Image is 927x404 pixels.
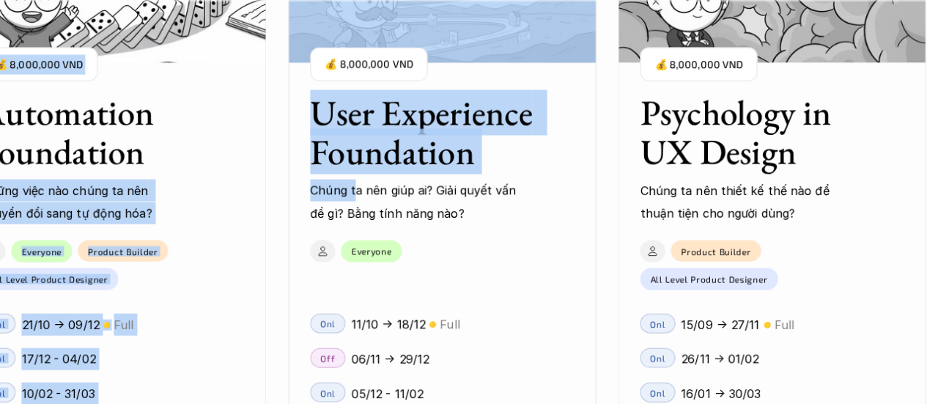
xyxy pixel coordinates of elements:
[650,353,665,363] p: Onl
[320,353,335,363] p: Off
[325,54,413,74] p: 💰 8,000,000 VND
[681,348,758,370] p: 26/11 -> 01/02
[650,318,665,328] p: Onl
[640,179,852,224] p: Chúng ta nên thiết kế thế nào để thuận tiện cho người dùng?
[650,387,665,397] p: Onl
[763,319,770,330] p: 🟡
[351,348,429,370] p: 06/11 -> 29/12
[351,382,423,404] p: 05/12 - 11/02
[310,93,537,171] h3: User Experience Foundation
[640,93,867,171] h3: Psychology in UX Design
[681,313,759,335] p: 15/09 -> 27/11
[320,318,336,328] p: Onl
[320,387,336,397] p: Onl
[429,319,436,330] p: 🟡
[681,382,761,404] p: 16/01 -> 30/03
[351,246,391,256] p: Everyone
[440,313,459,335] p: Full
[774,313,794,335] p: Full
[351,313,425,335] p: 11/10 -> 18/12
[310,179,522,224] p: Chúng ta nên giúp ai? Giải quyết vấn đề gì? Bằng tính năng nào?
[681,246,750,256] p: Product Builder
[88,246,158,256] p: Product Builder
[654,54,742,74] p: 💰 8,000,000 VND
[650,273,767,284] p: All Level Product Designer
